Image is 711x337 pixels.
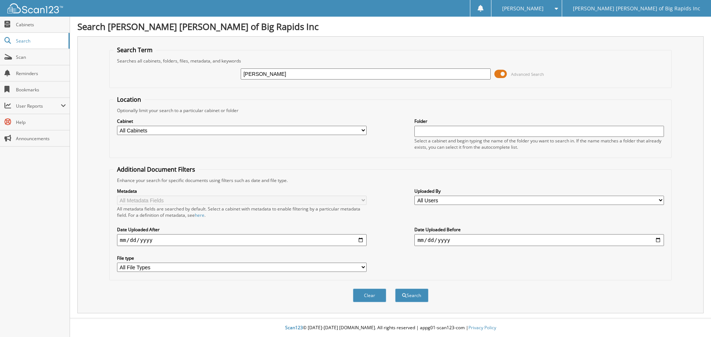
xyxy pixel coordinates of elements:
button: Search [395,289,428,302]
img: scan123-logo-white.svg [7,3,63,13]
label: Uploaded By [414,188,664,194]
label: Metadata [117,188,367,194]
legend: Location [113,95,145,104]
a: Privacy Policy [468,324,496,331]
span: Scan [16,54,66,60]
span: [PERSON_NAME] [502,6,544,11]
span: [PERSON_NAME] [PERSON_NAME] of Big Rapids Inc [573,6,700,11]
label: Date Uploaded Before [414,226,664,233]
span: Advanced Search [511,71,544,77]
a: here [195,212,204,218]
button: Clear [353,289,386,302]
label: Folder [414,118,664,124]
span: Reminders [16,70,66,77]
div: Enhance your search for specific documents using filters such as date and file type. [113,177,668,183]
div: All metadata fields are searched by default. Select a cabinet with metadata to enable filtering b... [117,206,367,218]
legend: Additional Document Filters [113,165,199,173]
span: Bookmarks [16,87,66,93]
span: Scan123 [285,324,303,331]
div: Optionally limit your search to a particular cabinet or folder [113,107,668,114]
input: end [414,234,664,246]
input: start [117,234,367,246]
span: Announcements [16,135,66,142]
label: Cabinet [117,118,367,124]
span: Help [16,119,66,125]
span: Cabinets [16,21,66,28]
div: © [DATE]-[DATE] [DOMAIN_NAME]. All rights reserved | appg01-scan123-com | [70,319,711,337]
div: Select a cabinet and begin typing the name of the folder you want to search in. If the name match... [414,138,664,150]
label: Date Uploaded After [117,226,367,233]
div: Searches all cabinets, folders, files, metadata, and keywords [113,58,668,64]
h1: Search [PERSON_NAME] [PERSON_NAME] of Big Rapids Inc [77,20,704,33]
span: User Reports [16,103,61,109]
label: File type [117,255,367,261]
legend: Search Term [113,46,156,54]
iframe: Chat Widget [674,301,711,337]
span: Search [16,38,65,44]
